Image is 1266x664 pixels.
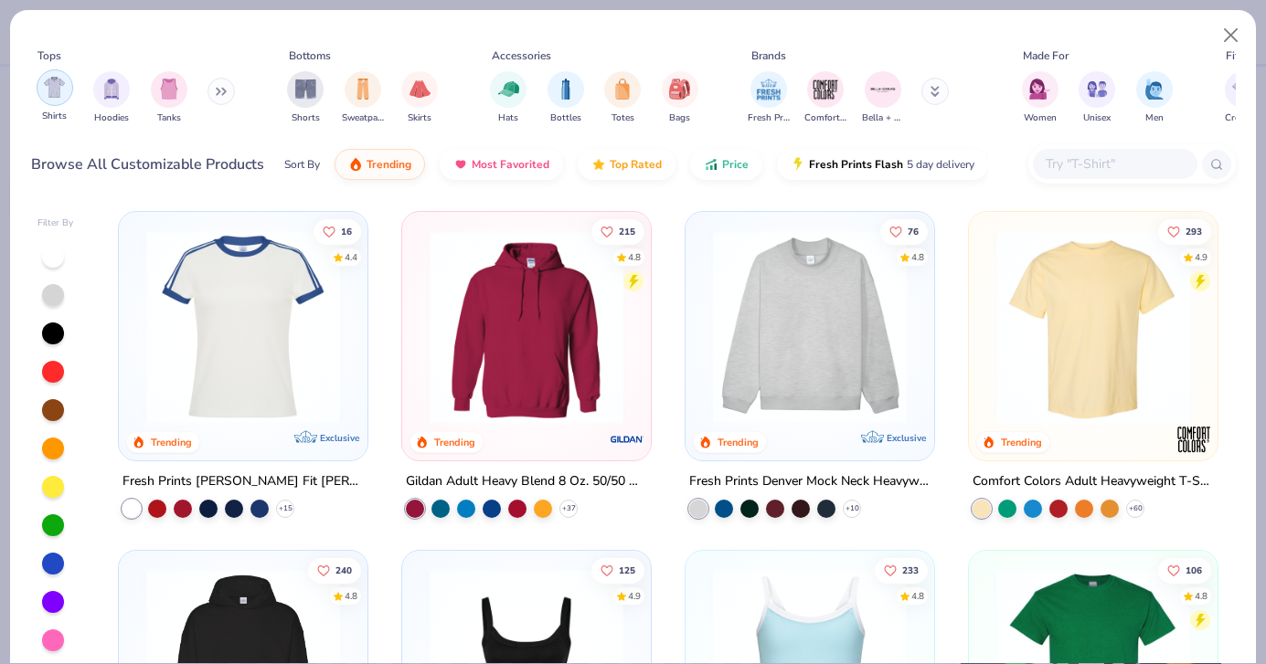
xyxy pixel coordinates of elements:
[612,79,633,100] img: Totes Image
[287,71,324,125] button: filter button
[1079,71,1115,125] button: filter button
[284,156,320,173] div: Sort By
[345,589,357,603] div: 4.8
[804,71,846,125] div: filter for Comfort Colors
[591,218,644,244] button: Like
[472,157,549,172] span: Most Favorited
[1129,503,1143,514] span: + 60
[1186,565,1202,574] span: 106
[408,111,431,125] span: Skirts
[911,589,924,603] div: 4.8
[498,79,519,100] img: Hats Image
[406,470,647,493] div: Gildan Adult Heavy Blend 8 Oz. 50/50 Hooded Sweatshirt
[862,111,904,125] span: Bella + Canvas
[804,71,846,125] button: filter button
[1186,227,1202,236] span: 293
[401,71,438,125] button: filter button
[1087,79,1108,100] img: Unisex Image
[987,230,1199,424] img: 029b8af0-80e6-406f-9fdc-fdf898547912
[1022,71,1059,125] button: filter button
[440,149,563,180] button: Most Favorited
[353,79,373,100] img: Sweatpants Image
[662,71,698,125] div: filter for Bags
[748,111,790,125] span: Fresh Prints
[777,149,988,180] button: Fresh Prints Flash5 day delivery
[292,111,320,125] span: Shorts
[342,71,384,125] div: filter for Sweatpants
[812,76,839,103] img: Comfort Colors Image
[314,218,361,244] button: Like
[619,565,635,574] span: 125
[151,71,187,125] div: filter for Tanks
[287,71,324,125] div: filter for Shorts
[289,47,331,64] div: Bottoms
[973,470,1214,493] div: Comfort Colors Adult Heavyweight T-Shirt
[490,71,527,125] button: filter button
[591,157,606,172] img: TopRated.gif
[1145,111,1164,125] span: Men
[846,503,859,514] span: + 10
[548,71,584,125] button: filter button
[348,157,363,172] img: trending.gif
[159,79,179,100] img: Tanks Image
[751,47,786,64] div: Brands
[1144,79,1165,100] img: Men Image
[1195,250,1207,264] div: 4.9
[345,250,357,264] div: 4.4
[1023,47,1069,64] div: Made For
[1083,111,1111,125] span: Unisex
[604,71,641,125] button: filter button
[151,71,187,125] button: filter button
[804,111,846,125] span: Comfort Colors
[809,157,903,172] span: Fresh Prints Flash
[93,71,130,125] div: filter for Hoodies
[1226,47,1244,64] div: Fits
[689,470,931,493] div: Fresh Prints Denver Mock Neck Heavyweight Sweatshirt
[911,250,924,264] div: 4.8
[93,71,130,125] button: filter button
[157,111,181,125] span: Tanks
[1136,71,1173,125] div: filter for Men
[137,230,349,424] img: e5540c4d-e74a-4e58-9a52-192fe86bec9f
[1024,111,1057,125] span: Women
[669,111,690,125] span: Bags
[1158,557,1211,583] button: Like
[367,157,411,172] span: Trending
[875,557,928,583] button: Like
[1176,421,1212,458] img: Comfort Colors logo
[420,230,633,424] img: 01756b78-01f6-4cc6-8d8a-3c30c1a0c8ac
[1029,79,1050,100] img: Women Image
[748,71,790,125] button: filter button
[1225,71,1261,125] div: filter for Cropped
[1136,71,1173,125] button: filter button
[335,149,425,180] button: Trending
[295,79,316,100] img: Shorts Image
[44,77,65,98] img: Shirts Image
[628,589,641,603] div: 4.9
[42,110,67,123] span: Shirts
[94,111,129,125] span: Hoodies
[490,71,527,125] div: filter for Hats
[791,157,805,172] img: flash.gif
[609,421,645,458] img: Gildan logo
[704,230,916,424] img: f5d85501-0dbb-4ee4-b115-c08fa3845d83
[1044,153,1185,174] input: Try "T-Shirt"
[619,227,635,236] span: 215
[690,149,762,180] button: Price
[1195,589,1207,603] div: 4.8
[550,111,581,125] span: Bottles
[37,71,73,125] button: filter button
[869,76,897,103] img: Bella + Canvas Image
[101,79,122,100] img: Hoodies Image
[887,432,926,444] span: Exclusive
[335,565,352,574] span: 240
[862,71,904,125] button: filter button
[562,503,576,514] span: + 37
[37,69,73,123] div: filter for Shirts
[722,157,749,172] span: Price
[907,154,974,175] span: 5 day delivery
[31,153,264,175] div: Browse All Customizable Products
[669,79,689,100] img: Bags Image
[556,79,576,100] img: Bottles Image
[401,71,438,125] div: filter for Skirts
